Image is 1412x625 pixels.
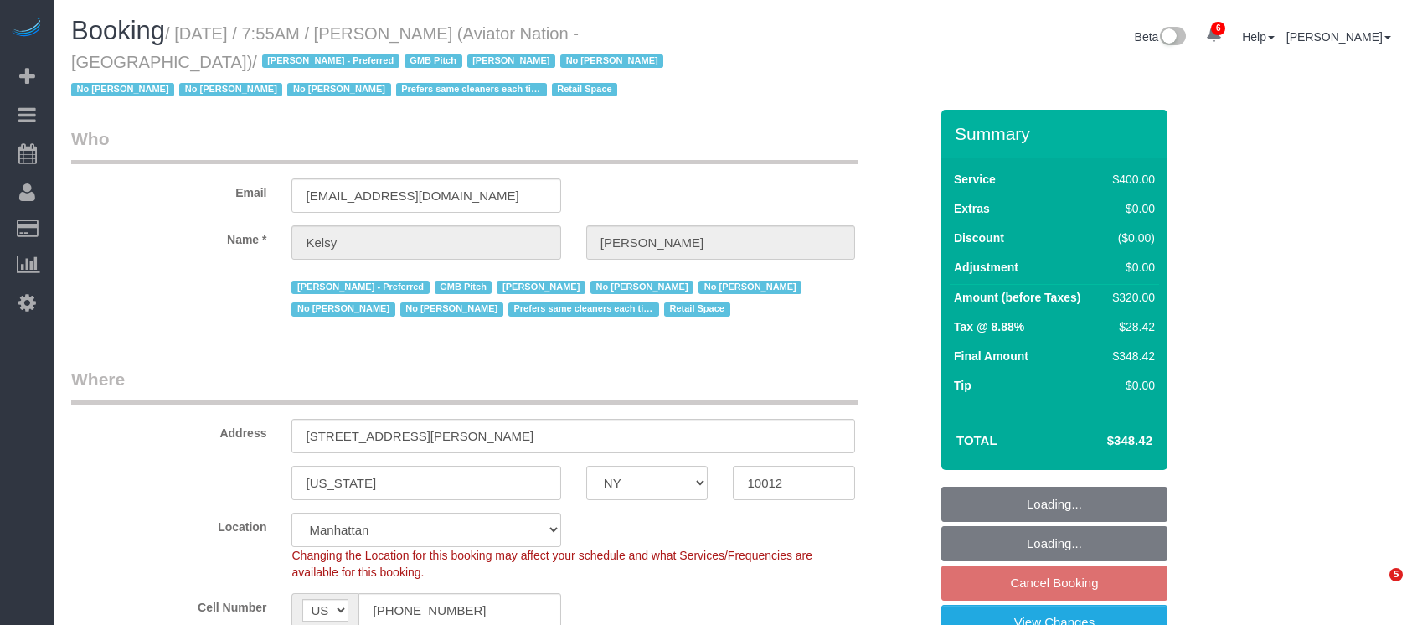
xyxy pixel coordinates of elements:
[1198,17,1230,54] a: 6
[1106,377,1155,394] div: $0.00
[1286,30,1391,44] a: [PERSON_NAME]
[71,24,668,100] small: / [DATE] / 7:55AM / [PERSON_NAME] (Aviator Nation - [GEOGRAPHIC_DATA])
[955,124,1159,143] h3: Summary
[954,230,1004,246] label: Discount
[467,54,555,68] span: [PERSON_NAME]
[1211,22,1225,35] span: 6
[291,225,560,260] input: First Name
[590,281,693,294] span: No [PERSON_NAME]
[954,259,1018,276] label: Adjustment
[291,302,394,316] span: No [PERSON_NAME]
[733,466,855,500] input: Zip Code
[1106,348,1155,364] div: $348.42
[1242,30,1275,44] a: Help
[1106,171,1155,188] div: $400.00
[956,433,997,447] strong: Total
[664,302,730,316] span: Retail Space
[71,16,165,45] span: Booking
[405,54,462,68] span: GMB Pitch
[59,419,279,442] label: Address
[1389,568,1403,581] span: 5
[291,466,560,500] input: City
[1158,27,1186,49] img: New interface
[954,289,1080,306] label: Amount (before Taxes)
[1106,318,1155,335] div: $28.42
[287,83,390,96] span: No [PERSON_NAME]
[698,281,801,294] span: No [PERSON_NAME]
[508,302,659,316] span: Prefers same cleaners each time
[552,83,618,96] span: Retail Space
[396,83,547,96] span: Prefers same cleaners each time
[59,513,279,535] label: Location
[71,127,858,164] legend: Who
[1106,200,1155,217] div: $0.00
[1106,259,1155,276] div: $0.00
[497,281,585,294] span: [PERSON_NAME]
[1355,568,1395,608] iframe: Intercom live chat
[954,377,971,394] label: Tip
[586,225,855,260] input: Last Name
[71,83,174,96] span: No [PERSON_NAME]
[954,318,1024,335] label: Tax @ 8.88%
[59,178,279,201] label: Email
[560,54,663,68] span: No [PERSON_NAME]
[954,200,990,217] label: Extras
[262,54,399,68] span: [PERSON_NAME] - Preferred
[400,302,503,316] span: No [PERSON_NAME]
[179,83,282,96] span: No [PERSON_NAME]
[1057,434,1152,448] h4: $348.42
[1106,289,1155,306] div: $320.00
[291,549,812,579] span: Changing the Location for this booking may affect your schedule and what Services/Frequencies are...
[291,281,429,294] span: [PERSON_NAME] - Preferred
[71,367,858,405] legend: Where
[954,348,1028,364] label: Final Amount
[59,225,279,248] label: Name *
[1135,30,1187,44] a: Beta
[59,593,279,616] label: Cell Number
[71,53,668,100] span: /
[1106,230,1155,246] div: ($0.00)
[10,17,44,40] img: Automaid Logo
[435,281,492,294] span: GMB Pitch
[954,171,996,188] label: Service
[291,178,560,213] input: Email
